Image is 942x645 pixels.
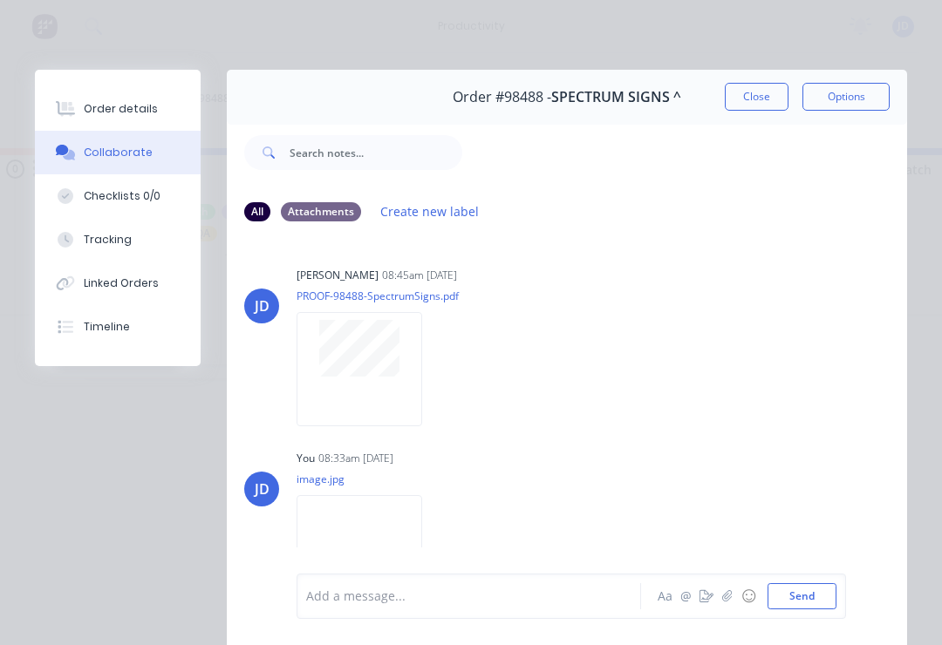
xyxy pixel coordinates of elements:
[255,479,270,499] div: JD
[372,200,488,223] button: Create new label
[297,451,315,466] div: You
[35,305,201,349] button: Timeline
[84,275,159,291] div: Linked Orders
[35,261,201,305] button: Linked Orders
[244,202,270,221] div: All
[35,87,201,131] button: Order details
[35,218,201,261] button: Tracking
[84,101,158,117] div: Order details
[453,89,551,105] span: Order #98488 -
[84,319,130,335] div: Timeline
[768,583,836,609] button: Send
[297,268,379,283] div: [PERSON_NAME]
[84,145,153,160] div: Collaborate
[725,83,788,111] button: Close
[738,586,759,607] button: ☺
[802,83,890,111] button: Options
[35,131,201,174] button: Collaborate
[675,586,696,607] button: @
[255,295,270,316] div: JD
[297,472,440,486] p: image.jpg
[84,188,160,204] div: Checklists 0/0
[290,135,462,170] input: Search notes...
[84,232,132,248] div: Tracking
[551,89,681,105] span: SPECTRUM SIGNS ^
[35,174,201,218] button: Checklists 0/0
[654,586,675,607] button: Aa
[297,289,459,303] p: PROOF-98488-SpectrumSigns.pdf
[382,268,457,283] div: 08:45am [DATE]
[318,451,393,466] div: 08:33am [DATE]
[281,202,361,221] div: Attachments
